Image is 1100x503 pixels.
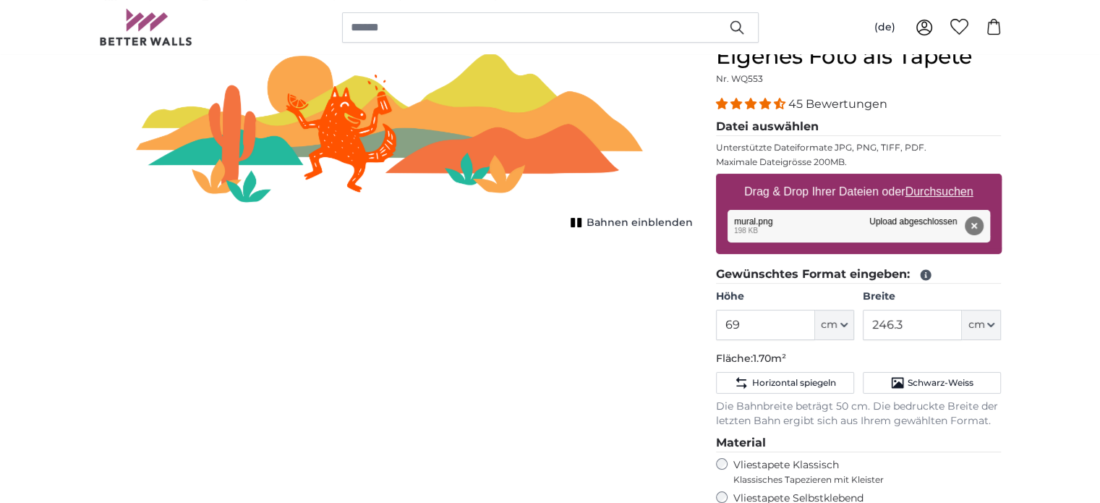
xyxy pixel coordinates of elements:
img: Betterwalls [99,9,193,46]
span: Nr. WQ553 [716,73,763,84]
p: Maximale Dateigrösse 200MB. [716,156,1002,168]
span: Bahnen einblenden [587,216,693,230]
button: (de) [863,14,907,41]
legend: Gewünschtes Format eingeben: [716,266,1002,284]
p: Unterstützte Dateiformate JPG, PNG, TIFF, PDF. [716,142,1002,153]
button: cm [962,310,1001,340]
img: personalised-photo [99,43,693,210]
button: Bahnen einblenden [566,213,693,233]
p: Die Bahnbreite beträgt 50 cm. Die bedruckte Breite der letzten Bahn ergibt sich aus Ihrem gewählt... [716,400,1002,428]
u: Durchsuchen [905,185,973,198]
div: 1 of 1 [99,43,693,233]
span: 4.36 stars [716,97,788,111]
legend: Datei auswählen [716,118,1002,136]
span: Horizontal spiegeln [751,377,835,389]
label: Höhe [716,289,854,304]
button: Horizontal spiegeln [716,372,854,394]
span: 1.70m² [753,352,786,365]
button: cm [815,310,854,340]
h1: Eigenes Foto als Tapete [716,43,1002,69]
label: Breite [863,289,1001,304]
button: Schwarz-Weiss [863,372,1001,394]
label: Vliestapete Klassisch [733,458,989,486]
p: Fläche: [716,352,1002,366]
legend: Material [716,434,1002,452]
span: Schwarz-Weiss [908,377,973,389]
span: Klassisches Tapezieren mit Kleister [733,474,989,486]
span: cm [821,318,837,332]
span: 45 Bewertungen [788,97,887,111]
label: Drag & Drop Ihrer Dateien oder [738,177,979,206]
span: cm [968,318,984,332]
